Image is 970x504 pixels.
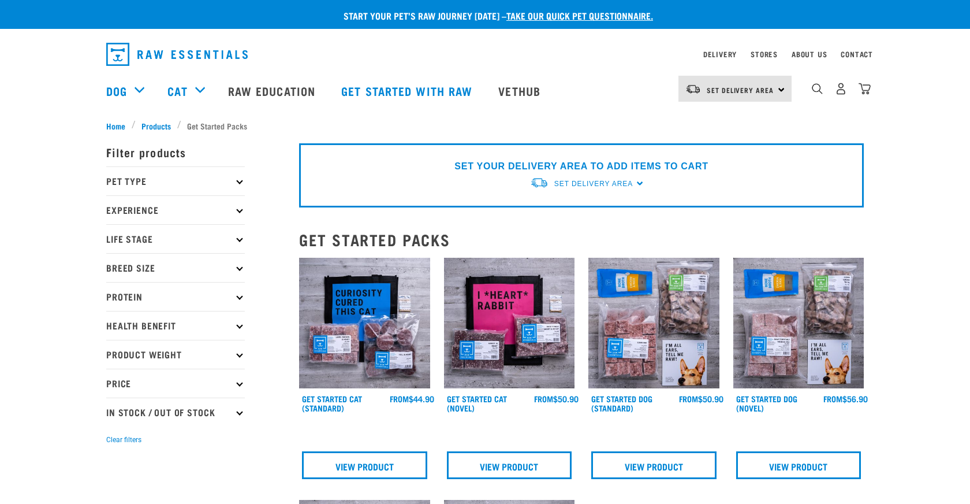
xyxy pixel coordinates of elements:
img: Assortment Of Raw Essential Products For Cats Including, Blue And Black Tote Bag With "Curiosity ... [299,258,430,389]
span: FROM [390,396,409,401]
p: In Stock / Out Of Stock [106,398,245,427]
a: View Product [302,451,427,479]
img: NSP Dog Novel Update [733,258,864,389]
a: Get started with Raw [330,68,487,114]
nav: dropdown navigation [97,38,873,71]
img: Raw Essentials Logo [106,43,248,66]
a: Get Started Dog (Novel) [736,396,797,410]
p: Experience [106,195,245,224]
h2: Get Started Packs [299,231,864,249]
img: home-icon@2x.png [859,83,871,95]
p: SET YOUR DELIVERY AREA TO ADD ITEMS TO CART [454,160,708,173]
img: van-moving.png [685,84,701,94]
a: Cat [167,82,187,99]
a: Get Started Dog (Standard) [591,396,652,410]
p: Life Stage [106,224,245,253]
a: Get Started Cat (Standard) [302,396,362,410]
p: Health Benefit [106,311,245,340]
img: Assortment Of Raw Essential Products For Cats Including, Pink And Black Tote Bag With "I *Heart* ... [444,258,575,389]
span: Products [141,120,171,132]
span: Set Delivery Area [554,180,633,188]
button: Clear filters [106,435,141,445]
img: user.png [835,83,847,95]
div: $50.90 [679,394,723,403]
div: $44.90 [390,394,434,403]
span: Set Delivery Area [707,88,774,92]
p: Protein [106,282,245,311]
p: Pet Type [106,166,245,195]
a: Get Started Cat (Novel) [447,396,507,410]
a: About Us [792,52,827,56]
a: take our quick pet questionnaire. [506,13,653,18]
a: Vethub [487,68,555,114]
div: $50.90 [534,394,579,403]
a: Delivery [703,52,737,56]
a: View Product [591,451,717,479]
span: FROM [823,396,842,401]
a: Raw Education [217,68,330,114]
p: Breed Size [106,253,245,282]
a: Stores [751,52,778,56]
span: FROM [534,396,553,401]
a: Dog [106,82,127,99]
p: Filter products [106,138,245,166]
span: Home [106,120,125,132]
p: Product Weight [106,340,245,369]
img: NSP Dog Standard Update [588,258,719,389]
img: home-icon-1@2x.png [812,83,823,94]
nav: breadcrumbs [106,120,864,132]
a: Products [136,120,177,132]
a: View Product [447,451,572,479]
a: Home [106,120,132,132]
p: Price [106,369,245,398]
img: van-moving.png [530,177,549,189]
a: View Product [736,451,861,479]
a: Contact [841,52,873,56]
span: FROM [679,396,698,401]
div: $56.90 [823,394,868,403]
